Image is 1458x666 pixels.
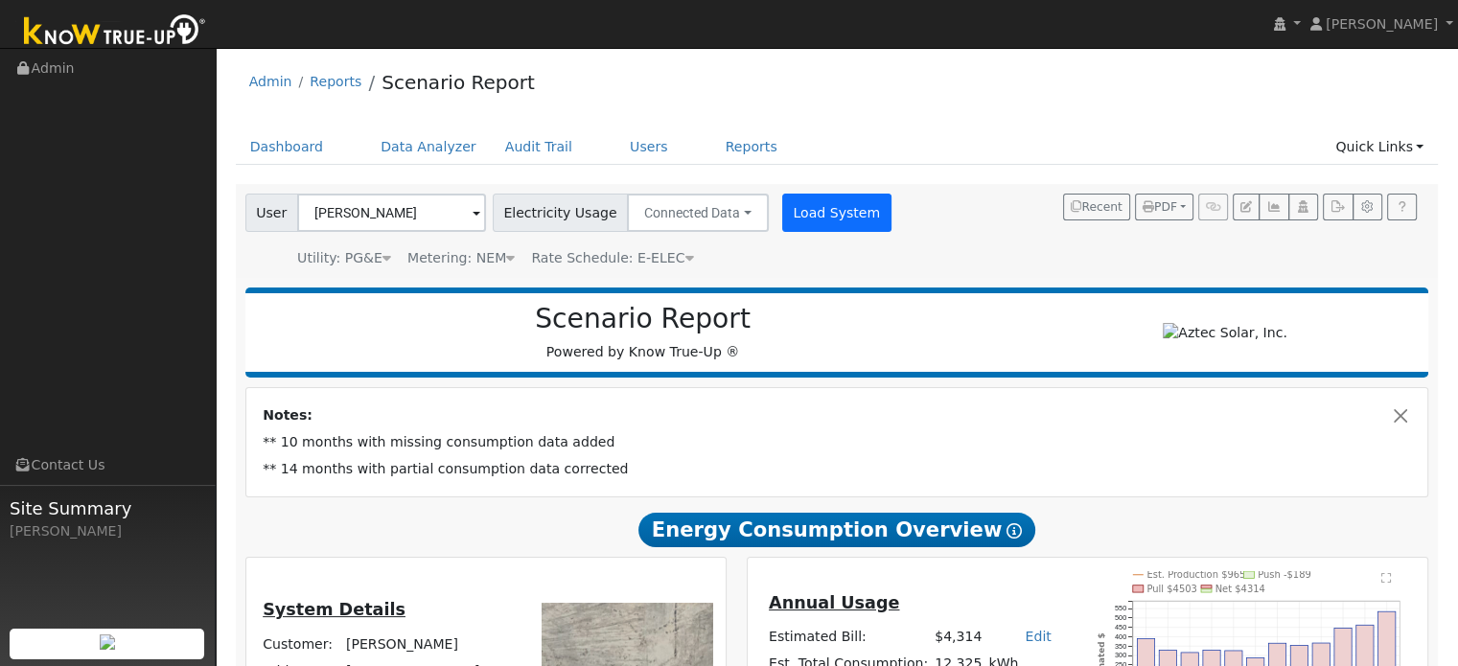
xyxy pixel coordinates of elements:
a: Data Analyzer [366,129,491,165]
div: [PERSON_NAME] [10,521,205,541]
u: System Details [263,600,405,619]
td: [PERSON_NAME] [342,631,515,657]
text: 450 [1115,623,1126,632]
div: Utility: PG&E [297,248,391,268]
strong: Notes: [263,407,312,423]
a: Audit Trail [491,129,587,165]
a: Reports [711,129,792,165]
text:  [1381,572,1392,584]
a: Help Link [1387,194,1417,220]
a: Users [615,129,683,165]
td: $4,314 [932,623,985,650]
text: 400 [1115,632,1126,640]
button: Login As [1288,194,1318,220]
h2: Scenario Report [265,303,1021,335]
button: Settings [1353,194,1382,220]
span: PDF [1143,200,1177,214]
text: 550 [1115,604,1126,612]
span: User [245,194,298,232]
text: Push -$189 [1258,569,1311,580]
u: Annual Usage [769,593,899,612]
a: Quick Links [1321,129,1438,165]
a: Dashboard [236,129,338,165]
i: Show Help [1007,523,1022,539]
button: Close [1391,405,1411,425]
text: Est. Production $965 [1147,569,1246,580]
td: ** 14 months with partial consumption data corrected [260,456,1415,483]
button: Export Interval Data [1323,194,1353,220]
button: Multi-Series Graph [1259,194,1288,220]
button: Recent [1063,194,1130,220]
td: Estimated Bill: [765,623,931,650]
text: Pull $4503 [1147,584,1197,594]
input: Select a User [297,194,486,232]
a: Scenario Report [382,71,535,94]
button: Connected Data [627,194,769,232]
a: Admin [249,74,292,89]
div: Powered by Know True-Up ® [255,303,1031,362]
img: Aztec Solar, Inc. [1163,323,1287,343]
span: Energy Consumption Overview [638,513,1035,547]
a: Reports [310,74,361,89]
button: Load System [782,194,891,232]
td: ** 10 months with missing consumption data added [260,429,1415,456]
span: [PERSON_NAME] [1326,16,1438,32]
img: Know True-Up [14,11,216,54]
button: Edit User [1233,194,1260,220]
td: Customer: [260,631,343,657]
text: 300 [1115,651,1126,659]
span: Alias: H3EELECN [531,250,693,265]
a: Edit [1025,629,1051,644]
img: retrieve [100,634,115,650]
button: PDF [1135,194,1193,220]
span: Electricity Usage [493,194,628,232]
div: Metering: NEM [407,248,515,268]
text: 350 [1115,641,1126,650]
span: Site Summary [10,495,205,521]
text: Net $4314 [1215,584,1265,594]
text: 500 [1115,613,1126,622]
